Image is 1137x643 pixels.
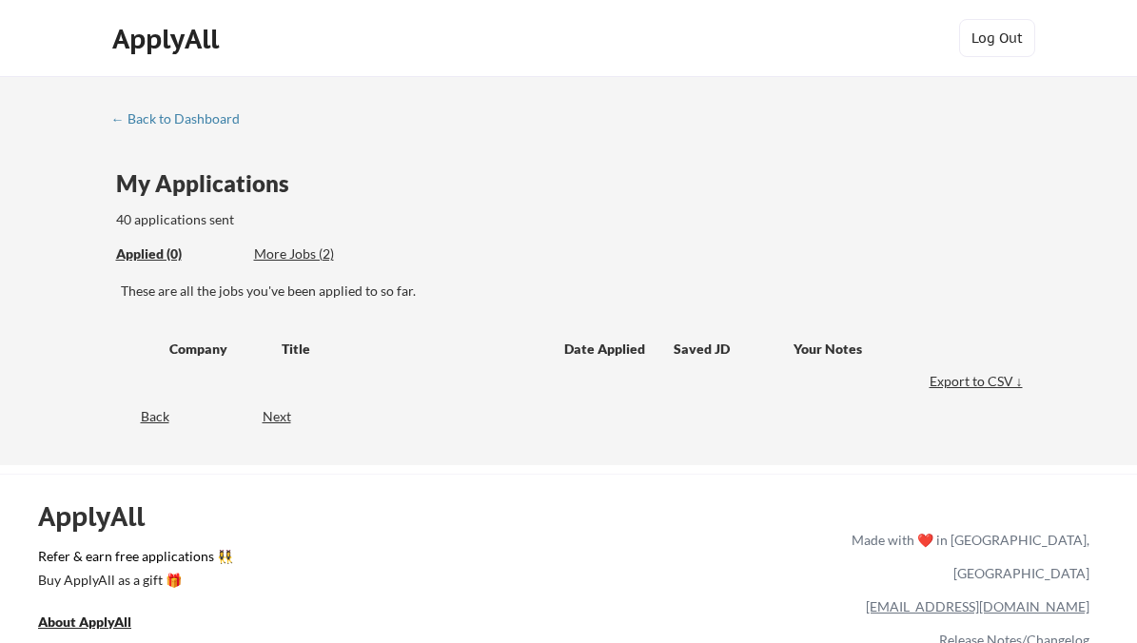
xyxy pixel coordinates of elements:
div: My Applications [116,172,304,195]
button: Log Out [959,19,1035,57]
a: Buy ApplyAll as a gift 🎁 [38,570,228,594]
div: Your Notes [794,340,1010,359]
div: ← Back to Dashboard [111,112,254,126]
div: ApplyAll [112,23,225,55]
a: [EMAIL_ADDRESS][DOMAIN_NAME] [866,598,1089,614]
div: More Jobs (2) [254,244,394,263]
div: Buy ApplyAll as a gift 🎁 [38,574,228,587]
div: Date Applied [564,340,648,359]
div: These are all the jobs you've been applied to so far. [121,282,1028,301]
div: ApplyAll [38,500,167,533]
div: Export to CSV ↓ [930,372,1028,391]
div: Applied (0) [116,244,240,263]
div: These are all the jobs you've been applied to so far. [116,244,240,264]
a: Refer & earn free applications 👯‍♀️ [38,550,454,570]
div: Company [169,340,265,359]
div: Title [282,340,546,359]
div: Back [111,407,169,426]
div: These are job applications we think you'd be a good fit for, but couldn't apply you to automatica... [254,244,394,264]
div: Made with ❤️ in [GEOGRAPHIC_DATA], [GEOGRAPHIC_DATA] [844,523,1089,590]
div: Next [263,407,313,426]
div: Saved JD [674,331,794,365]
div: 40 applications sent [116,210,484,229]
a: ← Back to Dashboard [111,111,254,130]
a: About ApplyAll [38,612,158,635]
u: About ApplyAll [38,614,131,630]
